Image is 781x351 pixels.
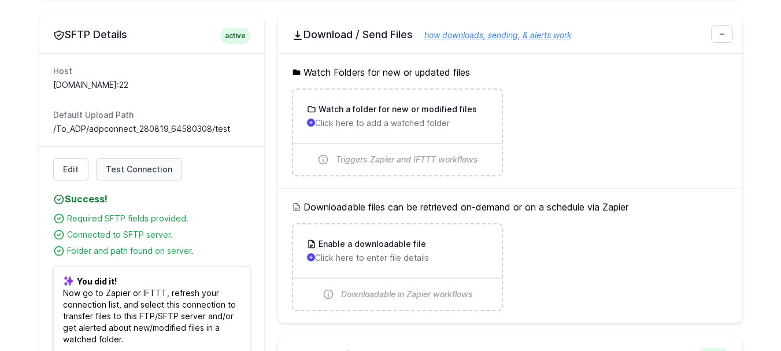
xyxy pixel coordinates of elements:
[53,158,88,180] a: Edit
[293,224,502,310] a: Enable a downloadable file Click here to enter file details Downloadable in Zapier workflows
[220,28,250,44] span: active
[53,123,250,135] dd: /To_ADP/adpconnect_280819_64580308/test
[307,252,488,264] p: Click here to enter file details
[67,213,250,224] div: Required SFTP fields provided.
[316,238,426,250] h3: Enable a downloadable file
[53,192,250,206] h4: Success!
[53,65,250,77] dt: Host
[307,117,488,129] p: Click here to add a watched folder
[106,164,172,175] span: Test Connection
[53,28,250,42] h2: SFTP Details
[292,200,728,214] h5: Downloadable files can be retrieved on-demand or on a schedule via Zapier
[67,245,250,257] div: Folder and path found on server.
[336,154,478,165] span: Triggers Zapier and IFTTT workflows
[723,293,767,337] iframe: Drift Widget Chat Controller
[413,30,572,40] a: how downloads, sending, & alerts work
[53,109,250,121] dt: Default Upload Path
[77,276,117,286] b: You did it!
[316,104,477,115] h3: Watch a folder for new or modified files
[292,65,728,79] h5: Watch Folders for new or updated files
[341,289,473,300] span: Downloadable in Zapier workflows
[293,90,502,175] a: Watch a folder for new or modified files Click here to add a watched folder Triggers Zapier and I...
[96,158,182,180] a: Test Connection
[53,79,250,91] dd: [DOMAIN_NAME]:22
[67,229,250,241] div: Connected to SFTP server.
[292,28,728,42] h2: Download / Send Files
